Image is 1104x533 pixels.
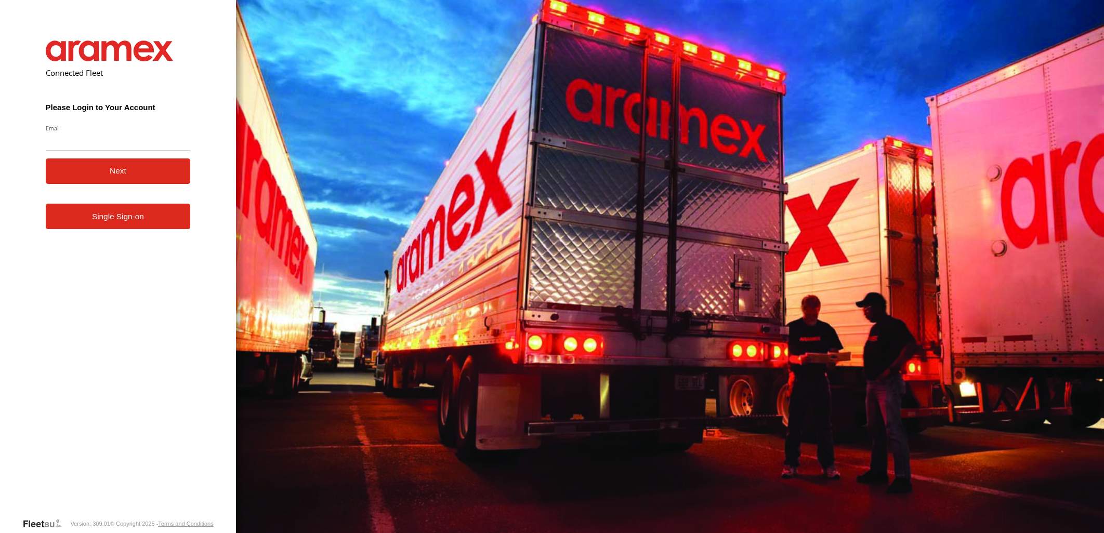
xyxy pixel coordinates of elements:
[46,204,191,229] a: Single Sign-on
[46,158,191,184] button: Next
[110,521,214,527] div: © Copyright 2025 -
[22,518,70,529] a: Visit our Website
[46,103,191,112] h3: Please Login to Your Account
[158,521,213,527] a: Terms and Conditions
[46,68,191,78] h2: Connected Fleet
[46,124,191,132] label: Email
[46,41,174,61] img: Aramex
[70,521,110,527] div: Version: 309.01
